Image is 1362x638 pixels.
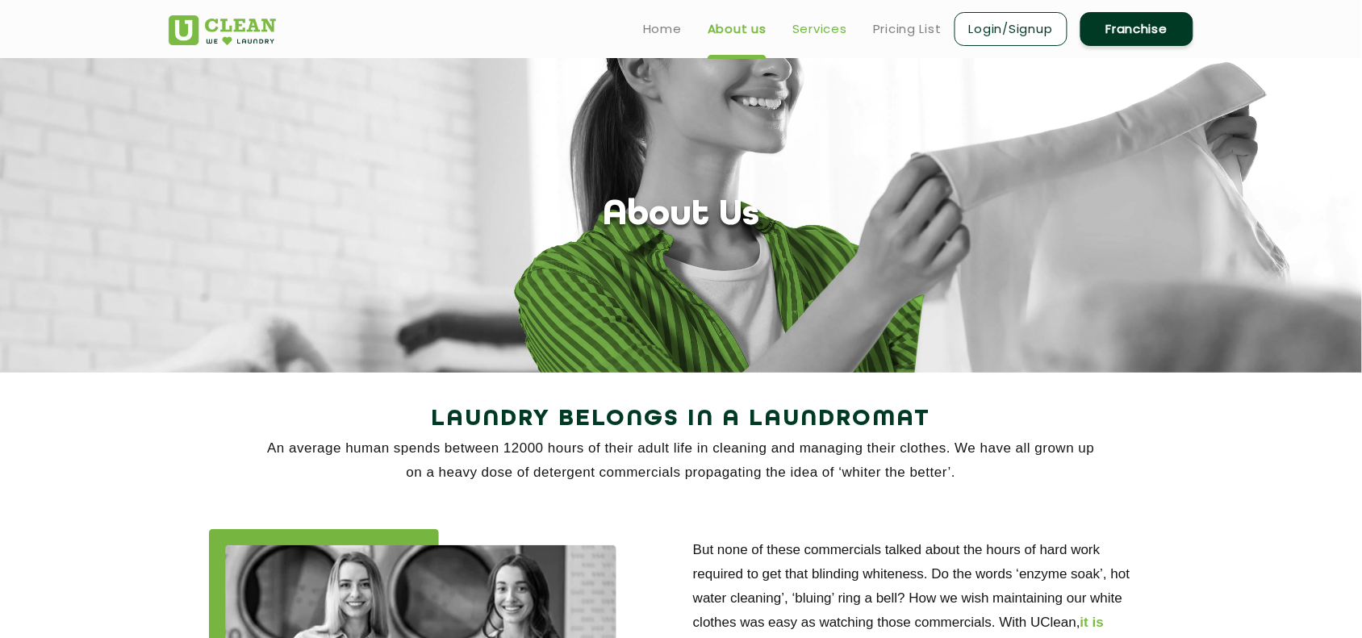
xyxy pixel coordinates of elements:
[169,15,276,45] img: UClean Laundry and Dry Cleaning
[643,19,682,39] a: Home
[169,436,1193,485] p: An average human spends between 12000 hours of their adult life in cleaning and managing their cl...
[792,19,847,39] a: Services
[708,19,767,39] a: About us
[955,12,1067,46] a: Login/Signup
[873,19,942,39] a: Pricing List
[169,400,1193,439] h2: Laundry Belongs in a Laundromat
[1080,12,1193,46] a: Franchise
[603,195,759,236] h1: About Us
